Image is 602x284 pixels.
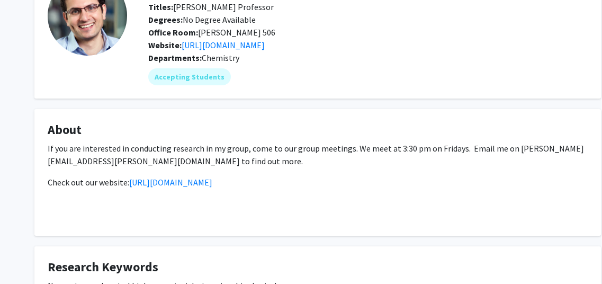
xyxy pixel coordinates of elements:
iframe: Chat [8,236,45,276]
span: Chemistry [202,52,239,63]
span: [PERSON_NAME] Professor [148,2,274,12]
span: No Degree Available [148,14,256,25]
p: Check out our website: [48,176,588,189]
h4: About [48,122,588,138]
h4: Research Keywords [48,260,588,275]
b: Departments: [148,52,202,63]
mat-chip: Accepting Students [148,68,231,85]
b: Office Room: [148,27,198,38]
b: Degrees: [148,14,183,25]
b: Titles: [148,2,173,12]
a: Opens in a new tab [182,40,265,50]
span: [PERSON_NAME] 506 [148,27,275,38]
b: Website: [148,40,182,50]
a: [URL][DOMAIN_NAME] [129,177,212,188]
p: If you are interested in conducting research in my group, come to our group meetings. We meet at ... [48,142,588,167]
